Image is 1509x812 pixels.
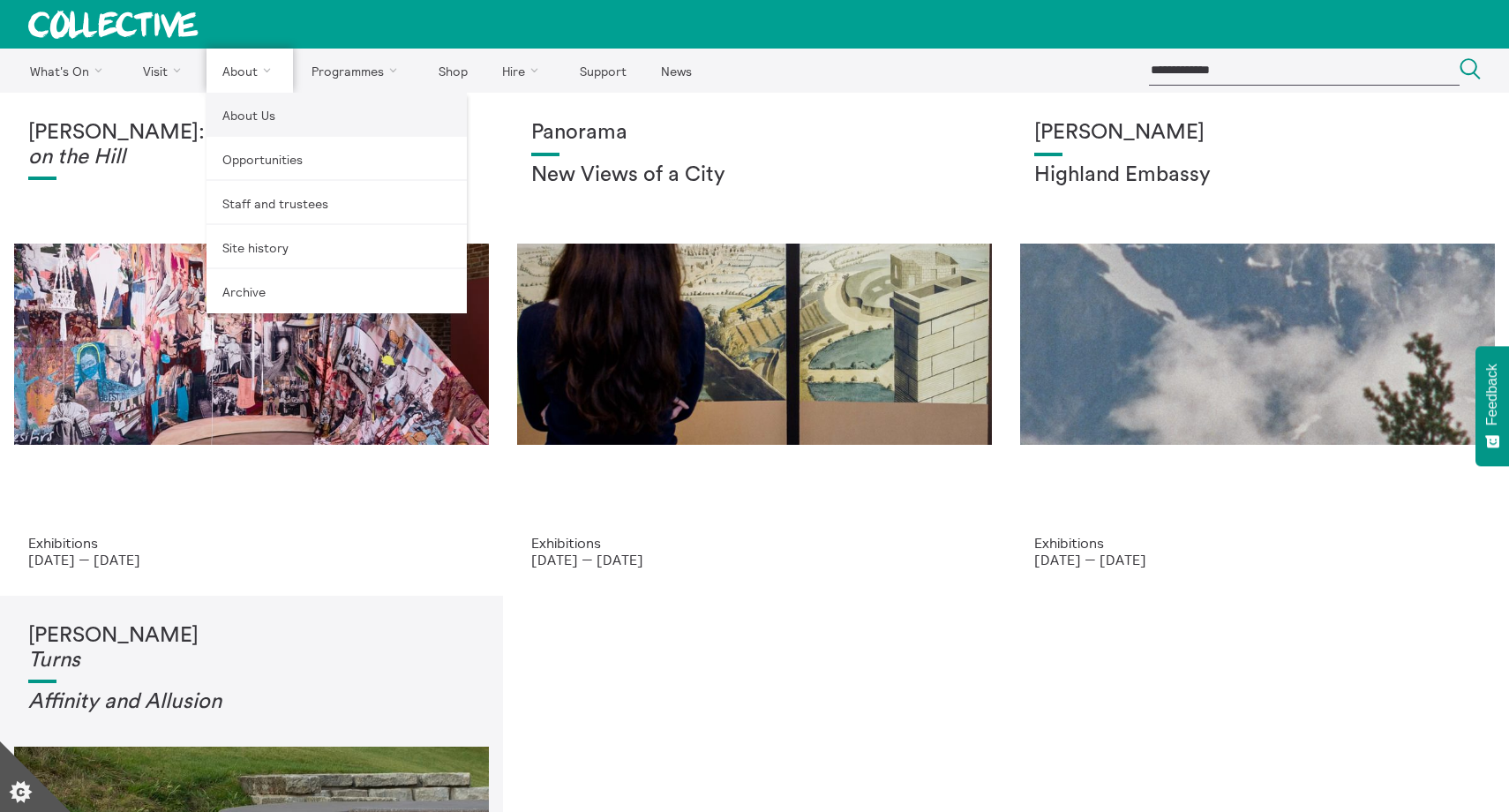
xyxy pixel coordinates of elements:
[1475,346,1509,466] button: Feedback - Show survey
[28,691,198,712] em: Affinity and Allusi
[531,535,978,551] p: Exhibitions
[206,269,467,313] a: Archive
[206,93,467,137] a: About Us
[1034,552,1481,568] p: [DATE] — [DATE]
[564,49,642,93] a: Support
[206,137,467,181] a: Opportunities
[531,552,978,568] p: [DATE] — [DATE]
[1034,121,1481,146] h1: [PERSON_NAME]
[1034,163,1481,188] h2: Highland Embassy
[28,121,475,169] h1: [PERSON_NAME]:
[206,49,293,93] a: About
[531,163,978,188] h2: New Views of a City
[1484,364,1500,425] span: Feedback
[423,49,483,93] a: Shop
[128,49,204,93] a: Visit
[206,225,467,269] a: Site history
[28,535,475,551] p: Exhibitions
[1006,93,1509,596] a: Solar wheels 17 [PERSON_NAME] Highland Embassy Exhibitions [DATE] — [DATE]
[28,122,464,168] em: Fire on the Mountain, Light on the Hill
[28,624,475,673] h1: [PERSON_NAME]
[14,49,124,93] a: What's On
[28,552,475,568] p: [DATE] — [DATE]
[1034,535,1481,551] p: Exhibitions
[198,691,221,712] em: on
[206,181,467,225] a: Staff and trustees
[503,93,1006,596] a: Collective Panorama June 2025 small file 8 Panorama New Views of a City Exhibitions [DATE] — [DATE]
[531,121,978,146] h1: Panorama
[28,650,80,671] em: Turns
[487,49,561,93] a: Hire
[645,49,707,93] a: News
[297,49,420,93] a: Programmes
